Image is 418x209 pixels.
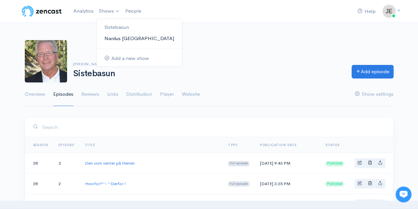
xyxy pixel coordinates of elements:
a: Distribution [126,82,152,106]
a: Analytics [71,4,96,18]
input: Search articles [19,125,118,138]
a: Add a new show [96,53,182,64]
span: Published [325,161,344,166]
p: Find an answer quickly [9,114,123,122]
span: New conversation [43,92,79,97]
div: Basic example [355,179,385,188]
a: Episodes [53,82,73,106]
td: [DATE] 9:43 PM [255,153,320,174]
a: Den som venter på Herren [85,160,135,166]
button: New conversation [10,88,122,101]
a: Reviews [81,82,99,106]
iframe: gist-messenger-bubble-iframe [396,186,411,202]
a: Hvorfor?’’- ‘’Derfor ! [85,181,126,186]
a: Player [160,82,174,106]
h1: Sistebasun [73,69,344,78]
a: Overview [25,82,45,106]
input: Search [42,120,385,134]
a: Publication date [260,143,297,147]
td: [DATE] 3:25 PM [255,173,320,194]
a: Help [355,4,378,19]
a: Links [107,82,118,106]
a: Sistebasun [96,22,182,33]
a: Add episode [352,65,394,78]
a: Show settings [355,82,394,106]
a: Type [228,143,237,147]
td: 2 [53,173,80,194]
a: Episode [58,143,74,147]
td: 28 [25,173,54,194]
td: 3 [53,153,80,174]
span: Full episode [228,181,249,186]
h1: Hi 👋 [10,32,122,43]
div: Basic example [355,158,385,168]
img: ... [382,5,396,18]
span: Full episode [228,161,249,166]
h6: [PERSON_NAME] [73,62,344,66]
h2: Just let us know if you need anything and we'll be happy to help! 🙂 [10,44,122,76]
ul: Shows [96,19,182,67]
span: Status [325,143,340,147]
a: Season [33,143,48,147]
img: ZenCast Logo [21,5,63,18]
a: Title [85,143,95,147]
span: Published [325,181,344,186]
td: 28 [25,153,54,174]
a: Nardus [GEOGRAPHIC_DATA] [96,33,182,44]
a: People [123,4,144,18]
a: Shows [96,4,123,19]
div: Basic example [355,199,385,209]
a: Website [182,82,200,106]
